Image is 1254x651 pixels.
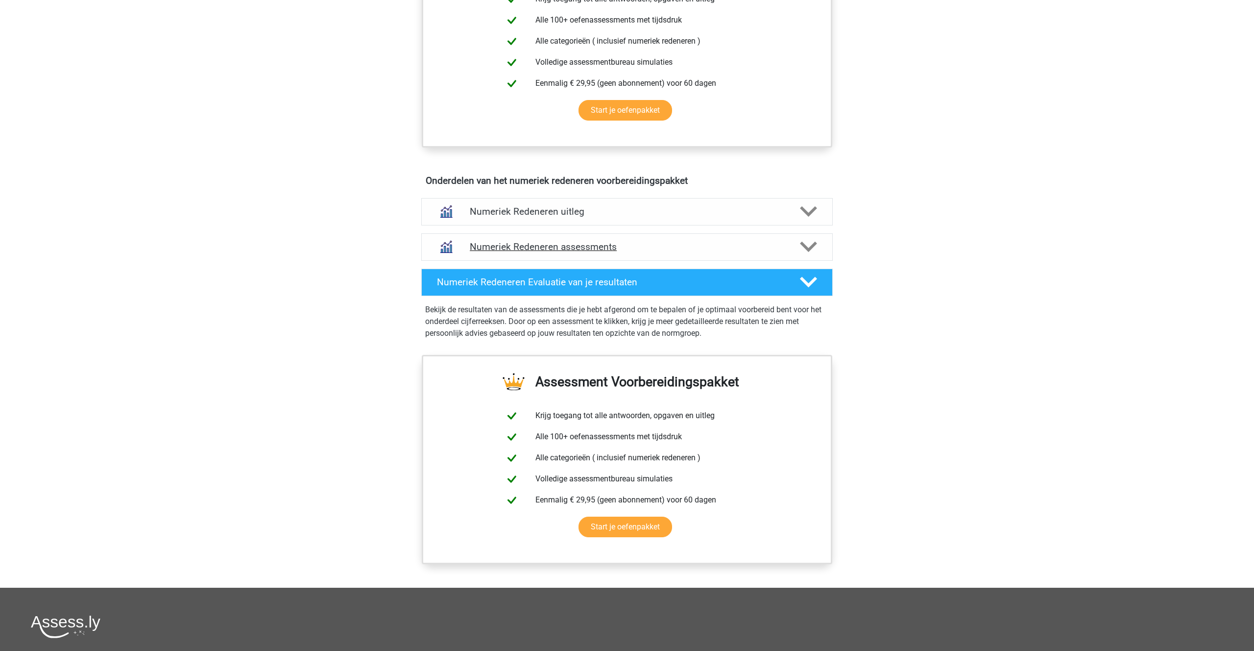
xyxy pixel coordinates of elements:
a: Start je oefenpakket [579,100,672,121]
a: uitleg Numeriek Redeneren uitleg [417,198,837,225]
img: numeriek redeneren uitleg [434,199,458,224]
a: Numeriek Redeneren Evaluatie van je resultaten [417,269,837,296]
h4: Numeriek Redeneren Evaluatie van je resultaten [437,276,784,288]
img: numeriek redeneren assessments [434,234,458,259]
h4: Numeriek Redeneren uitleg [470,206,784,217]
h4: Numeriek Redeneren assessments [470,241,784,252]
a: Start je oefenpakket [579,517,672,537]
h4: Onderdelen van het numeriek redeneren voorbereidingspakket [426,175,828,186]
a: assessments Numeriek Redeneren assessments [417,233,837,261]
p: Bekijk de resultaten van de assessments die je hebt afgerond om te bepalen of je optimaal voorber... [425,304,829,339]
img: Assessly logo [31,615,100,638]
